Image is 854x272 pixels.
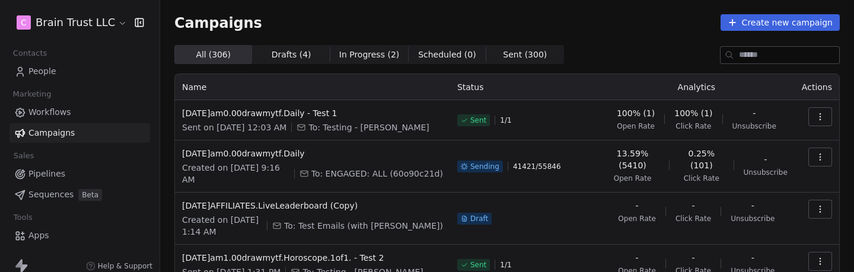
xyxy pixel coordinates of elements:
[182,200,443,212] span: [DATE]AFFILIATES.LiveLeaderboard (Copy)
[636,252,639,264] span: -
[9,123,150,143] a: Campaigns
[8,209,37,226] span: Tools
[86,261,152,271] a: Help & Support
[513,162,561,171] span: 41421 / 55846
[418,49,476,61] span: Scheduled ( 0 )
[450,74,598,100] th: Status
[8,85,56,103] span: Marketing
[28,65,56,78] span: People
[21,17,27,28] span: C
[674,107,712,119] span: 100% (1)
[28,168,65,180] span: Pipelines
[606,148,659,171] span: 13.59% (5410)
[311,168,443,180] span: To: ENGAGED: ALL (60o90c21d)
[78,189,102,201] span: Beta
[675,121,711,131] span: Click Rate
[598,74,795,100] th: Analytics
[744,168,788,177] span: Unsubscribe
[9,62,150,81] a: People
[182,162,289,185] span: Created on [DATE] 9:16 AM
[500,116,511,125] span: 1 / 1
[614,174,652,183] span: Open Rate
[470,162,499,171] span: Sending
[795,74,839,100] th: Actions
[9,226,150,245] a: Apps
[8,147,39,165] span: Sales
[721,14,840,31] button: Create new campaign
[618,214,656,223] span: Open Rate
[182,148,443,159] span: [DATE]am0.00drawmytf.Daily
[692,200,695,212] span: -
[675,214,711,223] span: Click Rate
[284,220,443,232] span: To: Test Emails (with Ray)
[98,261,152,271] span: Help & Support
[617,121,655,131] span: Open Rate
[470,214,488,223] span: Draft
[14,12,126,33] button: CBrain Trust LLC
[9,103,150,122] a: Workflows
[182,252,443,264] span: [DATE]am1.00drawmytf.Horoscope.1of1. - Test 2
[692,252,695,264] span: -
[174,14,262,31] span: Campaigns
[182,107,443,119] span: [DATE]am0.00drawmytf.Daily - Test 1
[470,116,486,125] span: Sent
[8,44,52,62] span: Contacts
[617,107,655,119] span: 100% (1)
[636,200,639,212] span: -
[28,127,75,139] span: Campaigns
[9,164,150,184] a: Pipelines
[470,260,486,270] span: Sent
[500,260,511,270] span: 1 / 1
[9,185,150,204] a: SequencesBeta
[272,49,311,61] span: Drafts ( 4 )
[679,148,724,171] span: 0.25% (101)
[764,153,767,165] span: -
[182,214,262,238] span: Created on [DATE] 1:14 AM
[28,188,74,201] span: Sequences
[503,49,547,61] span: Sent ( 300 )
[28,229,49,242] span: Apps
[28,106,71,119] span: Workflows
[753,107,756,119] span: -
[751,200,754,212] span: -
[751,252,754,264] span: -
[732,121,776,131] span: Unsubscribe
[36,15,115,30] span: Brain Trust LLC
[308,121,429,133] span: To: Testing - Angie
[731,214,775,223] span: Unsubscribe
[684,174,719,183] span: Click Rate
[175,74,450,100] th: Name
[182,121,286,133] span: Sent on [DATE] 12:03 AM
[339,49,400,61] span: In Progress ( 2 )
